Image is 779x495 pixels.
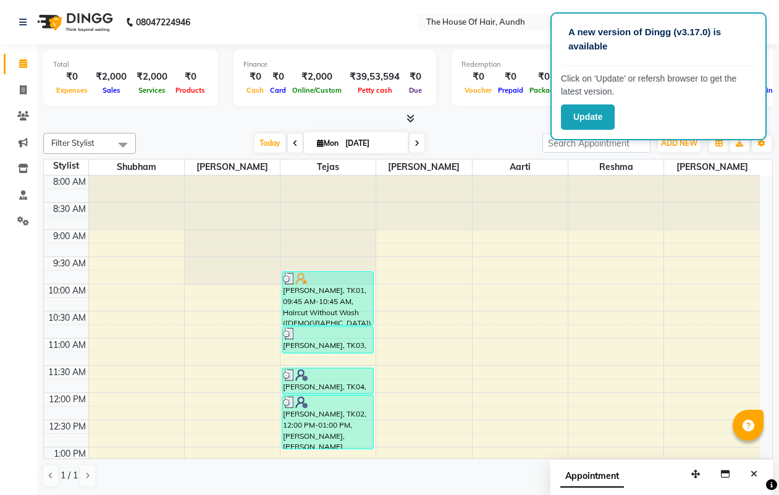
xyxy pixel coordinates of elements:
div: ₹0 [53,70,91,84]
div: [PERSON_NAME], TK01, 09:45 AM-10:45 AM, Haircut Without Wash ([DEMOGRAPHIC_DATA]),[PERSON_NAME] [282,272,373,325]
span: Package [526,86,561,95]
div: 9:00 AM [51,230,88,243]
div: 10:30 AM [46,311,88,324]
div: [PERSON_NAME], TK04, 11:30 AM-12:00 PM, [PERSON_NAME] [282,368,373,394]
div: 12:00 PM [46,393,88,406]
span: Tejas [280,159,376,175]
span: Services [135,86,169,95]
div: 11:00 AM [46,339,88,352]
div: 10:00 AM [46,284,88,297]
input: 2025-09-01 [342,134,403,153]
div: ₹0 [526,70,561,84]
div: ₹0 [267,70,289,84]
div: ₹2,000 [289,70,345,84]
b: 08047224946 [136,5,190,40]
p: A new version of Dingg (v3.17.0) is available [568,25,749,53]
div: 12:30 PM [46,420,88,433]
span: Appointment [560,465,624,488]
div: 11:30 AM [46,366,88,379]
span: Due [406,86,425,95]
span: [PERSON_NAME] [185,159,280,175]
div: Redemption [461,59,628,70]
div: 8:00 AM [51,176,88,188]
div: ₹0 [461,70,495,84]
span: Shubham [89,159,184,175]
span: Today [255,133,285,153]
div: 1:00 PM [51,447,88,460]
div: Finance [243,59,426,70]
span: ADD NEW [661,138,697,148]
div: ₹2,000 [91,70,132,84]
span: [PERSON_NAME] [376,159,471,175]
div: 8:30 AM [51,203,88,216]
span: Sales [99,86,124,95]
div: Total [53,59,208,70]
span: [PERSON_NAME] [664,159,760,175]
span: Card [267,86,289,95]
span: Filter Stylist [51,138,95,148]
button: ADD NEW [658,135,701,152]
div: ₹0 [172,70,208,84]
div: ₹0 [243,70,267,84]
span: Prepaid [495,86,526,95]
button: Update [561,104,615,130]
div: Stylist [44,159,88,172]
span: Cash [243,86,267,95]
span: Voucher [461,86,495,95]
span: Online/Custom [289,86,345,95]
span: 1 / 1 [61,469,78,482]
div: ₹39,53,594 [345,70,405,84]
span: Aarti [473,159,568,175]
span: Expenses [53,86,91,95]
span: Mon [314,138,342,148]
span: Reshma [568,159,663,175]
span: Products [172,86,208,95]
div: [PERSON_NAME], TK03, 10:45 AM-11:15 AM, Haircut Without Wash ([DEMOGRAPHIC_DATA]) [282,327,373,353]
div: 9:30 AM [51,257,88,270]
p: Click on ‘Update’ or refersh browser to get the latest version. [561,72,756,98]
img: logo [32,5,116,40]
div: [PERSON_NAME], TK02, 12:00 PM-01:00 PM, [PERSON_NAME],[PERSON_NAME] [282,396,373,449]
input: Search Appointment [542,133,651,153]
div: ₹0 [405,70,426,84]
div: ₹0 [495,70,526,84]
div: ₹2,000 [132,70,172,84]
iframe: chat widget [727,446,767,483]
span: Petty cash [355,86,395,95]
